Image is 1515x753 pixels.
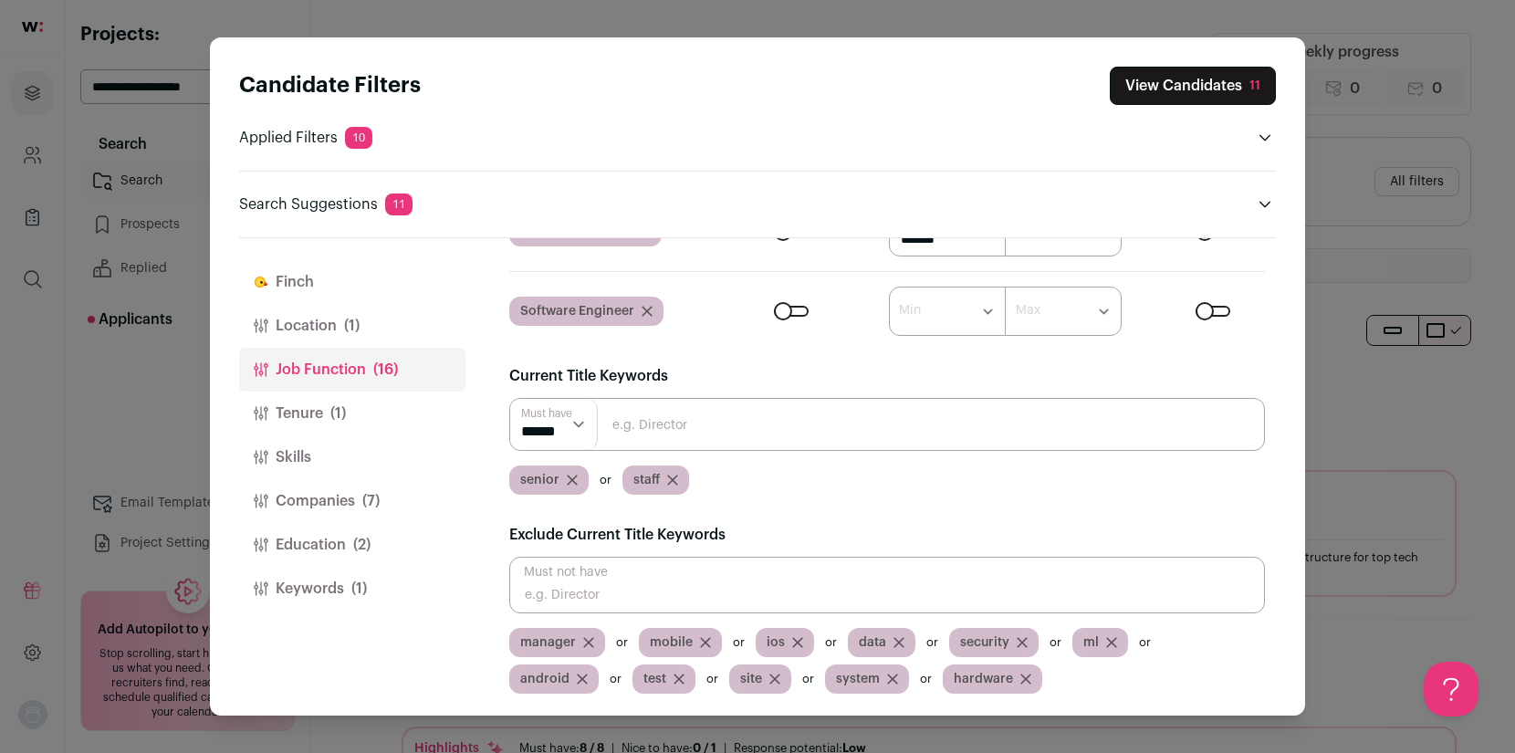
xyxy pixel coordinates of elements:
button: Job Function(16) [239,348,465,392]
span: Software Engineer [520,302,634,320]
div: 11 [1249,77,1260,95]
span: (16) [373,359,398,381]
button: Companies(7) [239,479,465,523]
label: Exclude Current Title Keywords [509,524,726,546]
span: (2) [353,534,371,556]
button: Finch [239,260,465,304]
button: Close search preferences [1110,67,1276,105]
button: Tenure(1) [239,392,465,435]
span: (1) [330,403,346,424]
strong: Candidate Filters [239,75,421,97]
button: Keywords(1) [239,567,465,611]
span: security [960,633,1009,652]
span: (7) [362,490,380,512]
input: e.g. Director [509,557,1265,613]
span: data [859,633,886,652]
span: (1) [351,578,367,600]
span: hardware [954,670,1013,688]
button: Skills [239,435,465,479]
span: android [520,670,569,688]
label: Max [1016,301,1040,319]
input: e.g. Director [509,398,1265,451]
iframe: Help Scout Beacon - Open [1424,662,1478,716]
span: senior [520,471,559,489]
p: Search Suggestions [239,193,413,215]
span: mobile [650,633,693,652]
button: Open applied filters [1254,127,1276,149]
span: site [740,670,762,688]
button: Location(1) [239,304,465,348]
span: manager [520,633,576,652]
span: ml [1083,633,1099,652]
span: test [643,670,666,688]
span: 11 [385,193,413,215]
span: (1) [344,315,360,337]
label: Current Title Keywords [509,365,668,387]
span: system [836,670,880,688]
label: Min [899,301,921,319]
span: staff [633,471,660,489]
p: Applied Filters [239,127,372,149]
span: ios [767,633,785,652]
span: 10 [345,127,372,149]
button: Education(2) [239,523,465,567]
